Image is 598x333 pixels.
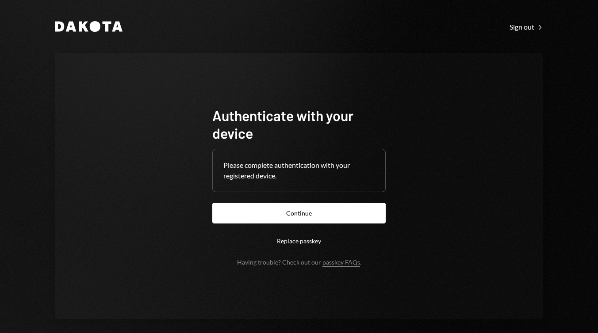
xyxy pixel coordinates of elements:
[237,258,361,266] div: Having trouble? Check out our .
[212,203,386,223] button: Continue
[510,23,543,31] div: Sign out
[510,22,543,31] a: Sign out
[223,160,375,181] div: Please complete authentication with your registered device.
[322,258,360,267] a: passkey FAQs
[212,106,386,142] h1: Authenticate with your device
[212,231,386,251] button: Replace passkey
